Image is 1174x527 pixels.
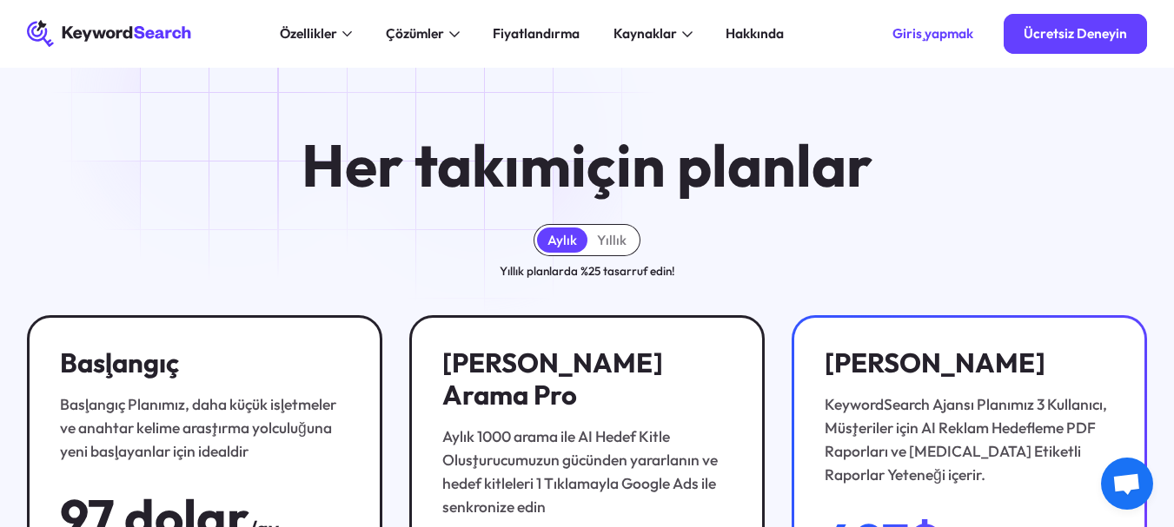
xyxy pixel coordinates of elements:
[493,24,580,42] font: Fiyatlandırma
[500,263,675,279] font: Yıllık planlarda %25 tasarruf edin!
[872,14,993,55] a: Giriş yapmak
[597,231,627,248] font: Yıllık
[825,346,1045,379] font: [PERSON_NAME]
[614,24,677,42] font: Kaynaklar
[1024,24,1127,42] font: Ücretsiz Deneyin
[483,20,590,47] a: Fiyatlandırma
[1101,458,1153,510] a: Açık sohbet
[716,20,794,47] a: Hakkında
[892,24,973,42] font: Giriş yapmak
[60,346,179,379] font: Başlangıç
[280,24,337,42] font: Özellikler
[547,231,577,248] font: Aylık
[302,128,571,202] font: Her takım
[571,128,872,202] font: için planlar
[386,24,444,42] font: Çözümler
[442,427,718,517] font: Aylık 1000 arama ile AI Hedef Kitle Oluşturucumuzun gücünden yararlanın ve hedef kitleleri 1 Tıkl...
[442,346,663,412] font: [PERSON_NAME] Arama Pro
[60,395,336,461] font: Başlangıç ​​Planımız, daha küçük işletmeler ve anahtar kelime araştırma yolculuğuna yeni başlayan...
[1004,14,1148,55] a: Ücretsiz Deneyin
[726,24,784,42] font: Hakkında
[825,395,1107,485] font: KeywordSearch Ajansı Planımız 3 Kullanıcı, Müşteriler için AI Reklam Hedefleme PDF Raporları ve [...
